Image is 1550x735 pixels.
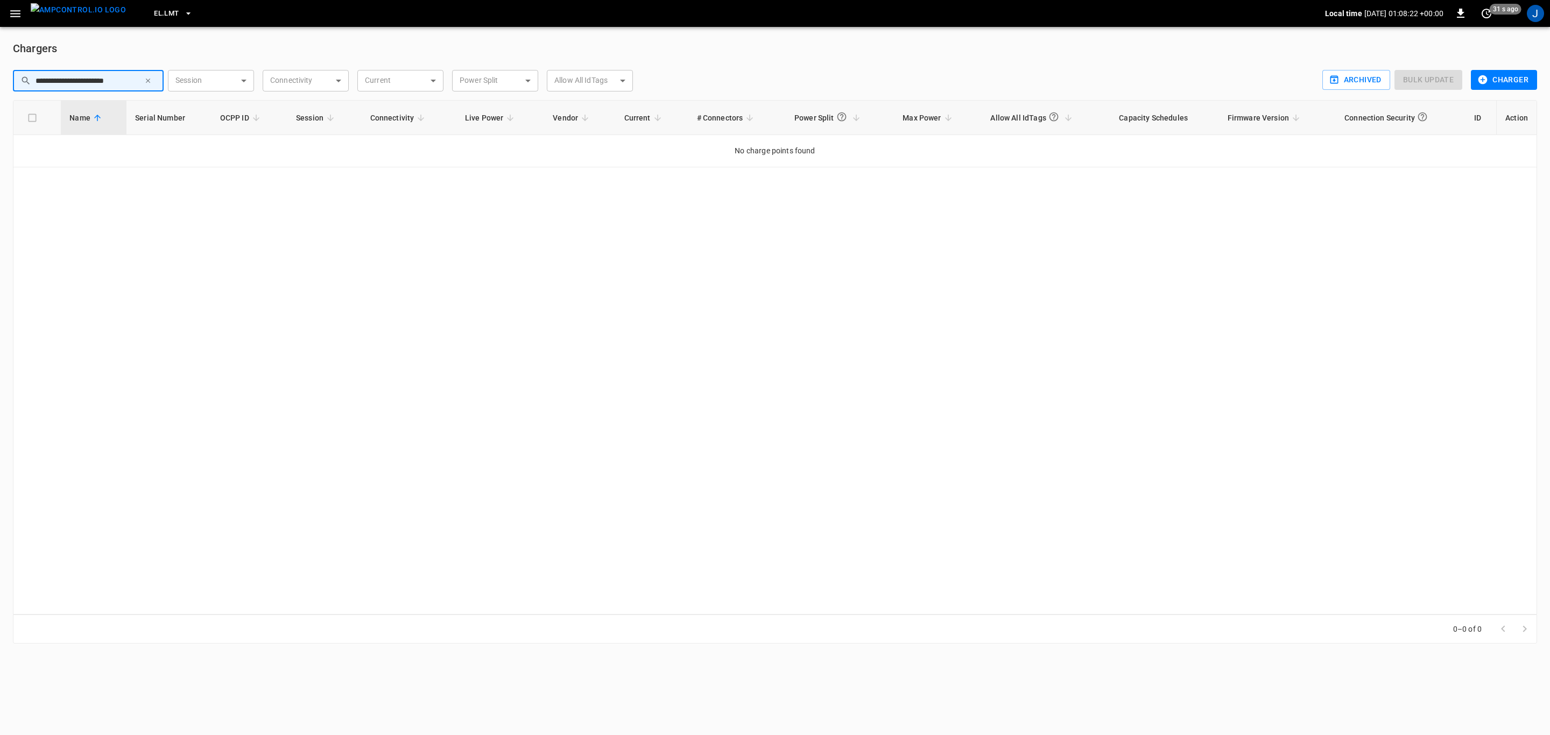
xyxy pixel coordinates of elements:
[697,111,757,124] span: # Connectors
[1228,111,1303,124] span: Firmware Version
[1110,101,1218,135] th: Capacity Schedules
[150,3,197,24] button: EL.LMT
[990,107,1075,128] span: Allow All IdTags
[794,107,863,128] span: Power Split
[1496,101,1537,135] th: Action
[126,101,212,135] th: Serial Number
[31,3,126,17] img: ampcontrol.io logo
[1322,70,1390,90] button: Archived
[154,8,179,20] span: EL.LMT
[296,111,337,124] span: Session
[1466,101,1496,135] th: ID
[1364,8,1443,19] p: [DATE] 01:08:22 +00:00
[220,111,263,124] span: OCPP ID
[370,111,428,124] span: Connectivity
[13,40,1537,57] h6: Chargers
[903,111,955,124] span: Max Power
[1527,5,1544,22] div: profile-icon
[553,111,592,124] span: Vendor
[1344,107,1430,128] div: Connection Security
[1471,70,1537,90] button: Charger
[1490,4,1521,15] span: 31 s ago
[465,111,518,124] span: Live Power
[1453,624,1482,634] p: 0–0 of 0
[624,111,665,124] span: Current
[1478,5,1495,22] button: set refresh interval
[69,111,104,124] span: Name
[13,135,1537,167] td: No charge points found
[1325,8,1362,19] p: Local time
